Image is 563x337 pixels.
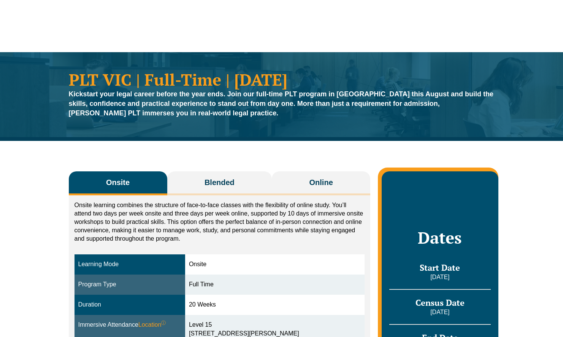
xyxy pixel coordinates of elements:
a: Contact [516,2,546,34]
a: CPD Programs [184,2,231,34]
div: Immersive Attendance [78,321,181,329]
h2: Dates [389,228,490,247]
a: Practice Management Course [231,2,312,34]
p: [DATE] [389,308,490,316]
a: Traineeship Workshops [312,2,378,34]
sup: ⓘ [161,320,166,326]
span: Start Date [420,262,460,273]
p: [DATE] [389,273,490,281]
a: Practical Legal Training [119,2,185,34]
p: Onsite learning combines the structure of face-to-face classes with the flexibility of online stu... [75,201,365,243]
strong: Kickstart your legal career before the year ends. Join our full-time PLT program in [GEOGRAPHIC_D... [69,90,494,117]
a: Medicare Billing Course [378,2,446,34]
div: Program Type [78,280,181,289]
div: Onsite [189,260,361,269]
div: Learning Mode [78,260,181,269]
span: Online [309,177,333,188]
div: Full Time [189,280,361,289]
h1: PLT VIC | Full-Time | [DATE] [69,71,495,88]
div: Duration [78,300,181,309]
a: Venue Hire [446,2,484,34]
a: About Us [484,2,516,34]
span: Location [138,321,166,329]
a: [PERSON_NAME] Centre for Law [17,6,68,28]
span: Census Date [416,297,465,308]
span: Onsite [106,177,130,188]
span: Blended [205,177,235,188]
div: 20 Weeks [189,300,361,309]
